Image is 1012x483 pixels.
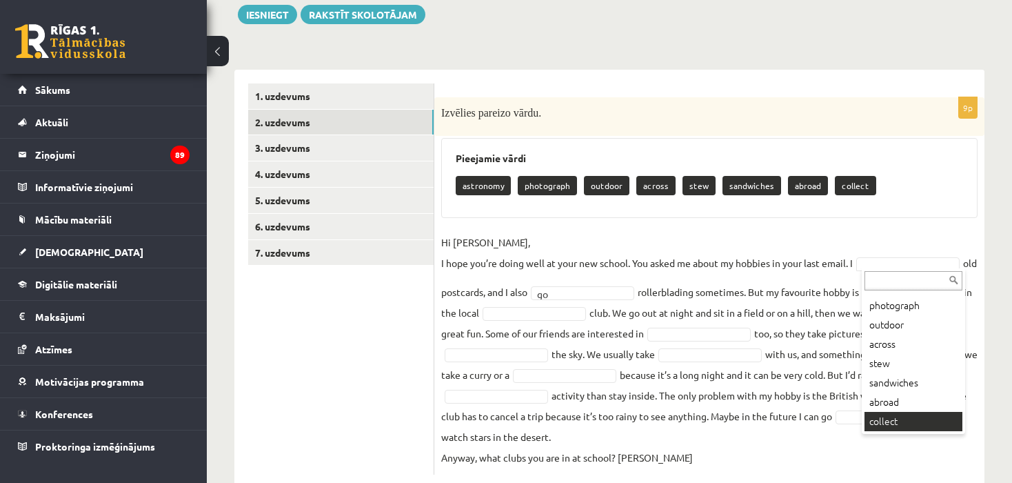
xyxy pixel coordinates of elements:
[864,296,962,315] div: photograph
[864,412,962,431] div: collect
[864,315,962,335] div: outdoor
[864,354,962,373] div: stew
[864,373,962,393] div: sandwiches
[864,335,962,354] div: across
[864,393,962,412] div: abroad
